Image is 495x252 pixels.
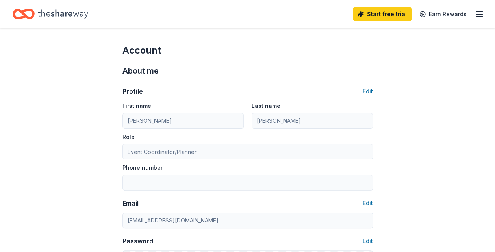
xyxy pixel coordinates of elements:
[122,133,135,141] label: Role
[122,65,373,77] div: About me
[122,198,139,208] div: Email
[363,198,373,208] button: Edit
[122,87,143,96] div: Profile
[122,44,373,57] div: Account
[13,5,88,23] a: Home
[122,164,163,172] label: Phone number
[363,236,373,246] button: Edit
[122,236,153,246] div: Password
[363,87,373,96] button: Edit
[353,7,412,21] a: Start free trial
[415,7,471,21] a: Earn Rewards
[252,102,280,110] label: Last name
[122,102,151,110] label: First name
